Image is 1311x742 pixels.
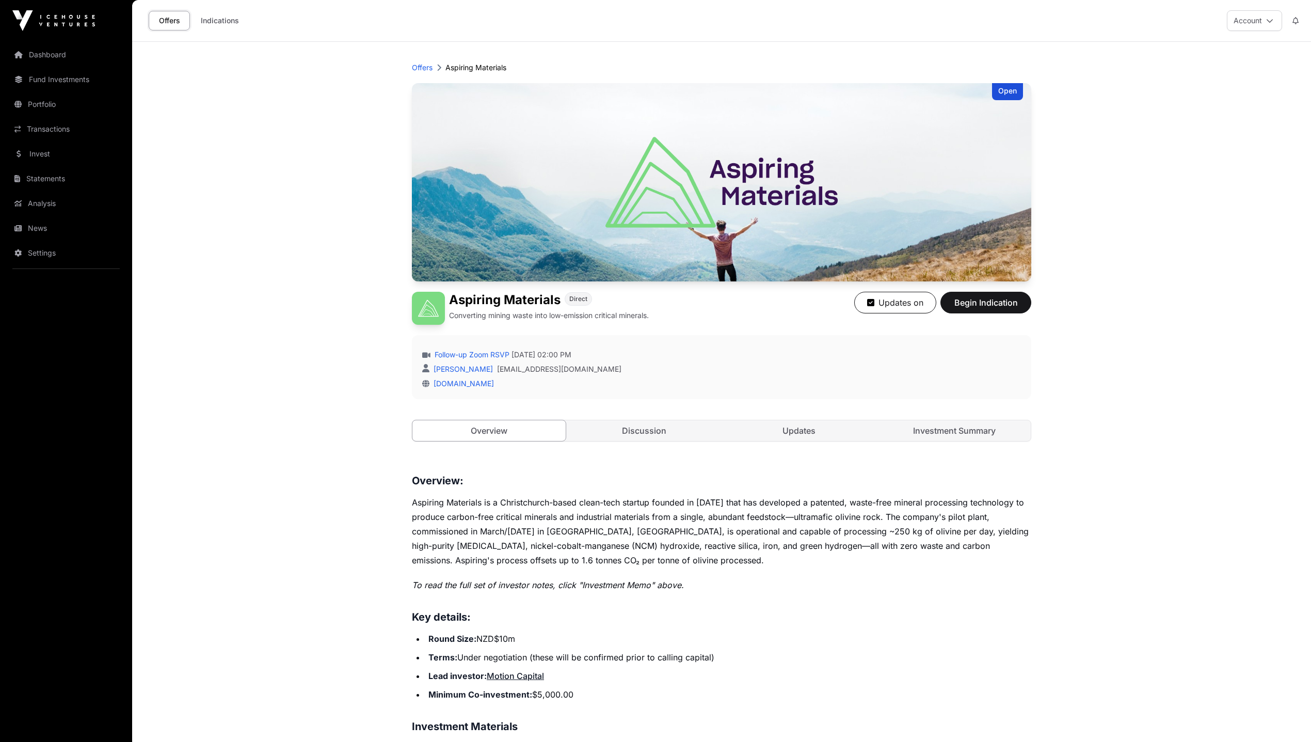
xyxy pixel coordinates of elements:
[425,687,1031,702] li: $5,000.00
[723,420,876,441] a: Updates
[8,167,124,190] a: Statements
[484,671,487,681] strong: :
[412,609,1031,625] h3: Key details:
[1259,692,1311,742] iframe: Chat Widget
[992,83,1023,100] div: Open
[8,43,124,66] a: Dashboard
[497,364,621,374] a: [EMAIL_ADDRESS][DOMAIN_NAME]
[8,68,124,91] a: Fund Investments
[445,62,506,73] p: Aspiring Materials
[412,472,1031,489] h3: Overview:
[412,83,1031,281] img: Aspiring Materials
[412,718,1031,735] h3: Investment Materials
[8,118,124,140] a: Transactions
[953,296,1018,309] span: Begin Indication
[1227,10,1282,31] button: Account
[854,292,936,313] button: Updates on
[487,671,544,681] a: Motion Capital
[569,295,587,303] span: Direct
[449,310,649,321] p: Converting mining waste into low-emission critical minerals.
[431,365,493,373] a: [PERSON_NAME]
[568,420,721,441] a: Discussion
[940,292,1031,313] button: Begin Indication
[412,62,433,73] a: Offers
[940,302,1031,312] a: Begin Indication
[428,689,532,700] strong: Minimum Co-investment:
[412,580,684,590] em: To read the full set of investor notes, click "Investment Memo" above.
[8,192,124,215] a: Analysis
[425,632,1031,646] li: NZD$10m
[8,242,124,264] a: Settings
[12,10,95,31] img: Icehouse Ventures Logo
[412,420,566,441] a: Overview
[149,11,190,30] a: Offers
[428,671,484,681] strong: Lead investor
[412,495,1031,567] p: Aspiring Materials is a Christchurch-based clean-tech startup founded in [DATE] that has develope...
[428,652,457,662] strong: Terms:
[878,420,1031,441] a: Investment Summary
[449,292,561,308] h1: Aspiring Materials
[8,217,124,240] a: News
[428,634,476,644] strong: Round Size:
[429,379,494,388] a: [DOMAIN_NAME]
[8,93,124,116] a: Portfolio
[425,650,1031,665] li: Under negotiation (these will be confirmed prior to calling capital)
[433,350,509,360] a: Follow-up Zoom RSVP
[8,143,124,165] a: Invest
[511,350,571,360] span: [DATE] 02:00 PM
[412,420,1031,441] nav: Tabs
[194,11,246,30] a: Indications
[412,292,445,325] img: Aspiring Materials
